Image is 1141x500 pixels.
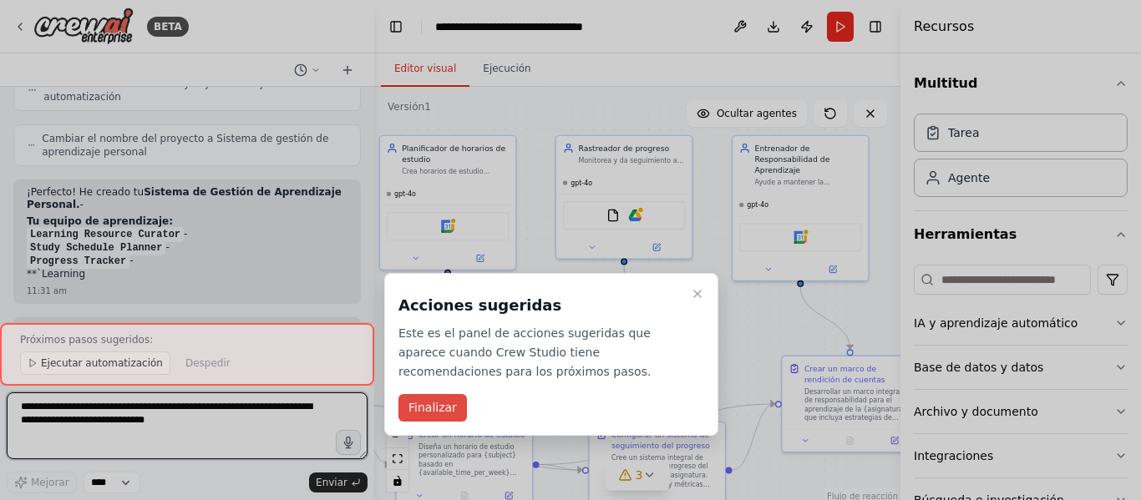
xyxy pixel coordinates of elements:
[398,296,561,314] font: Acciones sugeridas
[408,401,457,414] font: Finalizar
[384,15,408,38] button: Ocultar la barra lateral izquierda
[687,284,707,304] button: Cerrar el tutorial
[398,394,467,422] button: Finalizar
[398,326,651,378] font: Este es el panel de acciones sugeridas que aparece cuando Crew Studio tiene recomendaciones para ...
